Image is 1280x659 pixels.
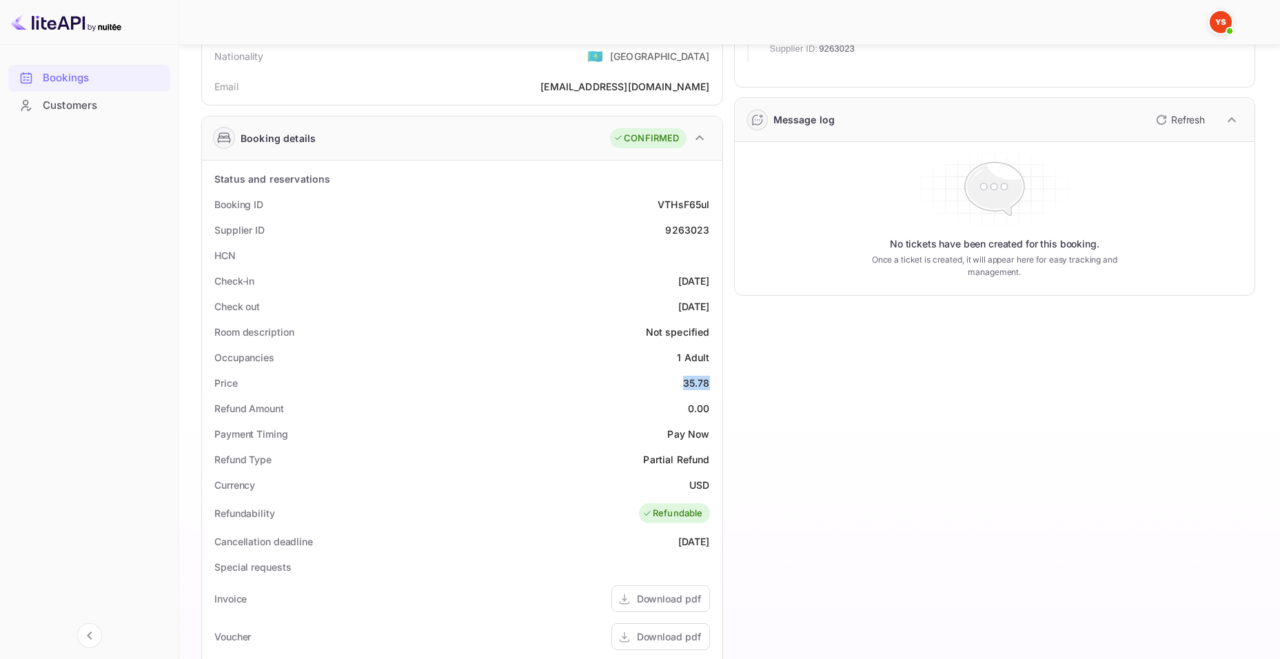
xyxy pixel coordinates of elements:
div: Nationality [214,49,264,63]
div: 1 Adult [677,350,709,365]
div: Supplier ID [214,223,265,237]
div: VTHsF65uI [658,197,709,212]
div: Price [214,376,238,390]
div: USD [689,478,709,492]
div: Bookings [43,70,163,86]
img: LiteAPI logo [11,11,121,33]
div: Bookings [8,65,170,92]
div: Booking details [241,131,316,145]
span: United States [587,43,603,68]
div: Invoice [214,591,247,606]
div: Refundable [642,507,703,520]
img: Yandex Support [1210,11,1232,33]
div: Voucher [214,629,251,644]
p: Once a ticket is created, it will appear here for easy tracking and management. [855,254,1135,278]
button: Collapse navigation [77,623,102,648]
div: Customers [43,98,163,114]
div: CONFIRMED [613,132,679,145]
div: Email [214,79,238,94]
p: No tickets have been created for this booking. [890,237,1099,251]
div: Room description [214,325,294,339]
div: Download pdf [637,591,701,606]
div: HCN [214,248,236,263]
div: Currency [214,478,255,492]
div: Partial Refund [643,452,709,467]
p: Refresh [1171,112,1205,127]
div: [DATE] [678,534,710,549]
div: Pay Now [667,427,709,441]
div: Message log [773,112,835,127]
a: Bookings [8,65,170,90]
div: Not specified [646,325,710,339]
button: Refresh [1148,109,1210,131]
span: Supplier ID: [770,42,818,56]
a: Customers [8,92,170,118]
div: Refundability [214,506,275,520]
div: Special requests [214,560,291,574]
div: Customers [8,92,170,119]
div: Occupancies [214,350,274,365]
div: Check out [214,299,260,314]
div: Status and reservations [214,172,330,186]
span: 9263023 [819,42,855,56]
div: [DATE] [678,299,710,314]
div: Check-in [214,274,254,288]
div: [DATE] [678,274,710,288]
div: [GEOGRAPHIC_DATA] [610,49,710,63]
div: Refund Amount [214,401,284,416]
div: Refund Type [214,452,272,467]
div: 9263023 [665,223,709,237]
div: Booking ID [214,197,263,212]
div: Payment Timing [214,427,288,441]
div: [EMAIL_ADDRESS][DOMAIN_NAME] [540,79,709,94]
div: 35.78 [683,376,710,390]
div: Download pdf [637,629,701,644]
div: Cancellation deadline [214,534,313,549]
div: 0.00 [688,401,710,416]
